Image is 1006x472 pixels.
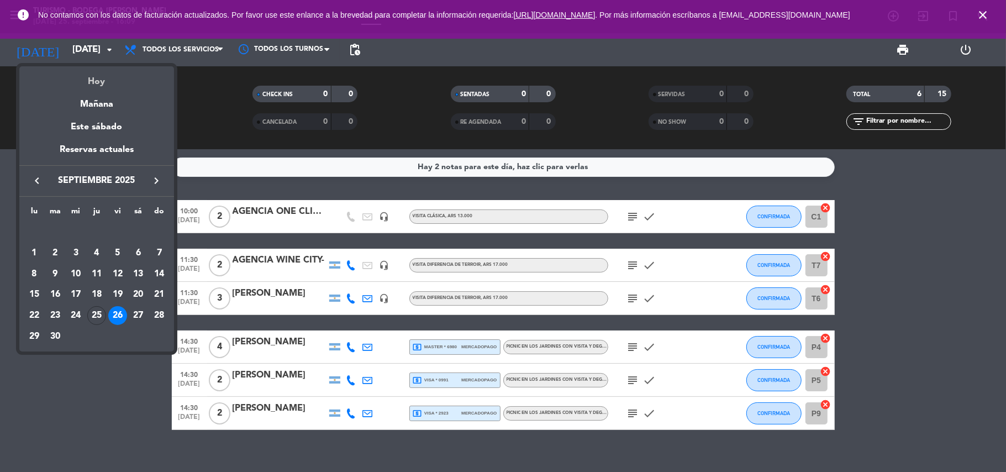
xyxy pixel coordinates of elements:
[25,244,44,263] div: 1
[107,243,128,264] td: 5 de septiembre de 2025
[19,66,174,89] div: Hoy
[129,265,148,284] div: 13
[45,205,66,222] th: martes
[150,306,168,325] div: 28
[46,265,65,284] div: 9
[149,243,170,264] td: 7 de septiembre de 2025
[24,305,45,326] td: 22 de septiembre de 2025
[87,244,106,263] div: 4
[66,244,85,263] div: 3
[24,222,170,243] td: SEP.
[149,264,170,285] td: 14 de septiembre de 2025
[45,305,66,326] td: 23 de septiembre de 2025
[45,264,66,285] td: 9 de septiembre de 2025
[150,265,168,284] div: 14
[128,243,149,264] td: 6 de septiembre de 2025
[24,284,45,305] td: 15 de septiembre de 2025
[24,205,45,222] th: lunes
[24,264,45,285] td: 8 de septiembre de 2025
[65,264,86,285] td: 10 de septiembre de 2025
[66,306,85,325] div: 24
[129,244,148,263] div: 6
[19,112,174,143] div: Este sábado
[65,205,86,222] th: miércoles
[108,244,127,263] div: 5
[86,305,107,326] td: 25 de septiembre de 2025
[30,174,44,187] i: keyboard_arrow_left
[25,265,44,284] div: 8
[146,174,166,188] button: keyboard_arrow_right
[45,284,66,305] td: 16 de septiembre de 2025
[24,326,45,347] td: 29 de septiembre de 2025
[46,306,65,325] div: 23
[87,265,106,284] div: 11
[25,327,44,346] div: 29
[46,285,65,304] div: 16
[149,305,170,326] td: 28 de septiembre de 2025
[25,306,44,325] div: 22
[24,243,45,264] td: 1 de septiembre de 2025
[129,306,148,325] div: 27
[128,205,149,222] th: sábado
[150,285,168,304] div: 21
[107,264,128,285] td: 12 de septiembre de 2025
[66,285,85,304] div: 17
[86,243,107,264] td: 4 de septiembre de 2025
[107,205,128,222] th: viernes
[19,89,174,112] div: Mañana
[108,306,127,325] div: 26
[45,243,66,264] td: 2 de septiembre de 2025
[65,305,86,326] td: 24 de septiembre de 2025
[150,174,163,187] i: keyboard_arrow_right
[86,205,107,222] th: jueves
[66,265,85,284] div: 10
[108,285,127,304] div: 19
[87,285,106,304] div: 18
[129,285,148,304] div: 20
[65,284,86,305] td: 17 de septiembre de 2025
[128,305,149,326] td: 27 de septiembre de 2025
[107,305,128,326] td: 26 de septiembre de 2025
[46,327,65,346] div: 30
[86,264,107,285] td: 11 de septiembre de 2025
[107,284,128,305] td: 19 de septiembre de 2025
[25,285,44,304] div: 15
[19,143,174,165] div: Reservas actuales
[27,174,47,188] button: keyboard_arrow_left
[86,284,107,305] td: 18 de septiembre de 2025
[149,205,170,222] th: domingo
[47,174,146,188] span: septiembre 2025
[87,306,106,325] div: 25
[128,264,149,285] td: 13 de septiembre de 2025
[149,284,170,305] td: 21 de septiembre de 2025
[150,244,168,263] div: 7
[46,244,65,263] div: 2
[45,326,66,347] td: 30 de septiembre de 2025
[108,265,127,284] div: 12
[128,284,149,305] td: 20 de septiembre de 2025
[65,243,86,264] td: 3 de septiembre de 2025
